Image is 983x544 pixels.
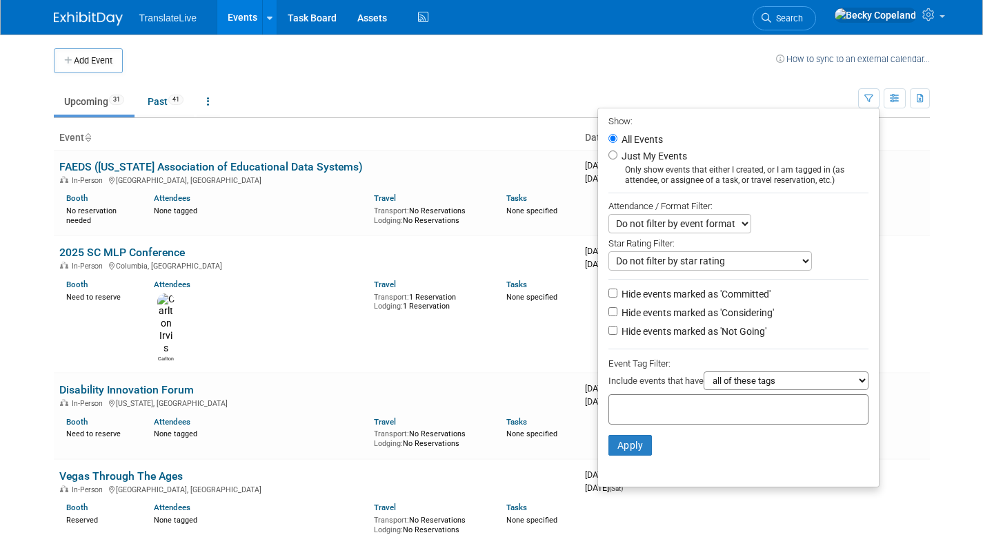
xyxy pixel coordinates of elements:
div: Attendance / Format Filter: [608,198,868,214]
div: Include events that have [608,371,868,394]
a: Travel [374,503,396,512]
img: Becky Copeland [834,8,917,23]
th: Dates [579,126,755,150]
a: Attendees [154,193,190,203]
div: 1 Reservation 1 Reservation [374,290,486,311]
span: [DATE] [585,469,627,480]
a: How to sync to an external calendar... [776,54,930,64]
span: Transport: [374,206,409,215]
div: No reservation needed [66,204,134,225]
span: (Sat) [609,485,623,492]
div: No Reservations No Reservations [374,513,486,534]
span: In-Person [72,262,107,271]
span: None specified [506,429,557,438]
span: [DATE] [585,173,627,184]
span: Lodging: [374,439,403,448]
a: Booth [66,193,88,203]
span: Search [771,13,803,23]
span: In-Person [72,176,107,185]
div: No Reservations No Reservations [374,204,486,225]
a: Tasks [506,503,527,512]
a: Tasks [506,417,527,427]
span: None specified [506,206,557,215]
img: In-Person Event [60,485,68,492]
button: Apply [608,435,653,456]
span: [DATE] [585,246,631,256]
div: None tagged [154,513,364,525]
span: Lodging: [374,216,403,225]
div: Reserved [66,513,134,525]
div: Columbia, [GEOGRAPHIC_DATA] [59,260,574,271]
a: Booth [66,280,88,289]
span: None specified [506,516,557,525]
div: Event Tag Filter: [608,356,868,371]
span: 41 [168,95,183,105]
div: Show: [608,112,868,129]
span: Transport: [374,429,409,438]
span: Transport: [374,293,409,302]
span: Transport: [374,516,409,525]
div: Need to reserve [66,427,134,439]
img: ExhibitDay [54,12,123,26]
span: Lodging: [374,302,403,311]
a: Travel [374,417,396,427]
a: Attendees [154,503,190,512]
a: Vegas Through The Ages [59,469,183,483]
div: None tagged [154,427,364,439]
label: Just My Events [619,149,687,163]
a: 2025 SC MLP Conference [59,246,185,259]
a: Attendees [154,417,190,427]
a: Upcoming31 [54,88,135,115]
a: Travel [374,280,396,289]
span: [DATE] [585,259,627,269]
a: Travel [374,193,396,203]
label: Hide events marked as 'Committed' [619,287,771,301]
div: [GEOGRAPHIC_DATA], [GEOGRAPHIC_DATA] [59,483,574,494]
span: 31 [109,95,124,105]
img: In-Person Event [60,262,68,269]
span: [DATE] [585,160,628,171]
a: Tasks [506,280,527,289]
span: [DATE] [585,483,623,493]
a: Disability Innovation Forum [59,383,194,396]
div: Need to reserve [66,290,134,302]
a: Tasks [506,193,527,203]
button: Add Event [54,48,123,73]
a: Booth [66,417,88,427]
a: Booth [66,503,88,512]
span: In-Person [72,485,107,494]
span: Lodging: [374,525,403,534]
div: Only show events that either I created, or I am tagged in (as attendee, or assignee of a task, or... [608,165,868,186]
a: Search [753,6,816,30]
th: Event [54,126,579,150]
span: [DATE] [585,383,628,394]
span: TranslateLive [139,12,197,23]
a: Sort by Event Name [84,132,91,143]
label: Hide events marked as 'Not Going' [619,324,766,338]
div: [GEOGRAPHIC_DATA], [GEOGRAPHIC_DATA] [59,174,574,185]
span: In-Person [72,399,107,408]
label: All Events [619,135,663,144]
span: None specified [506,293,557,302]
img: In-Person Event [60,176,68,183]
img: In-Person Event [60,399,68,406]
div: None tagged [154,204,364,216]
a: Past41 [137,88,194,115]
span: [DATE] [585,396,624,407]
div: Star Rating Filter: [608,233,868,251]
div: [US_STATE], [GEOGRAPHIC_DATA] [59,397,574,408]
a: FAEDS ([US_STATE] Association of Educational Data Systems) [59,160,363,173]
a: Attendees [154,280,190,289]
div: No Reservations No Reservations [374,427,486,448]
div: Carlton Irvis [157,354,175,362]
label: Hide events marked as 'Considering' [619,306,774,320]
img: Carlton Irvis [157,293,175,355]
